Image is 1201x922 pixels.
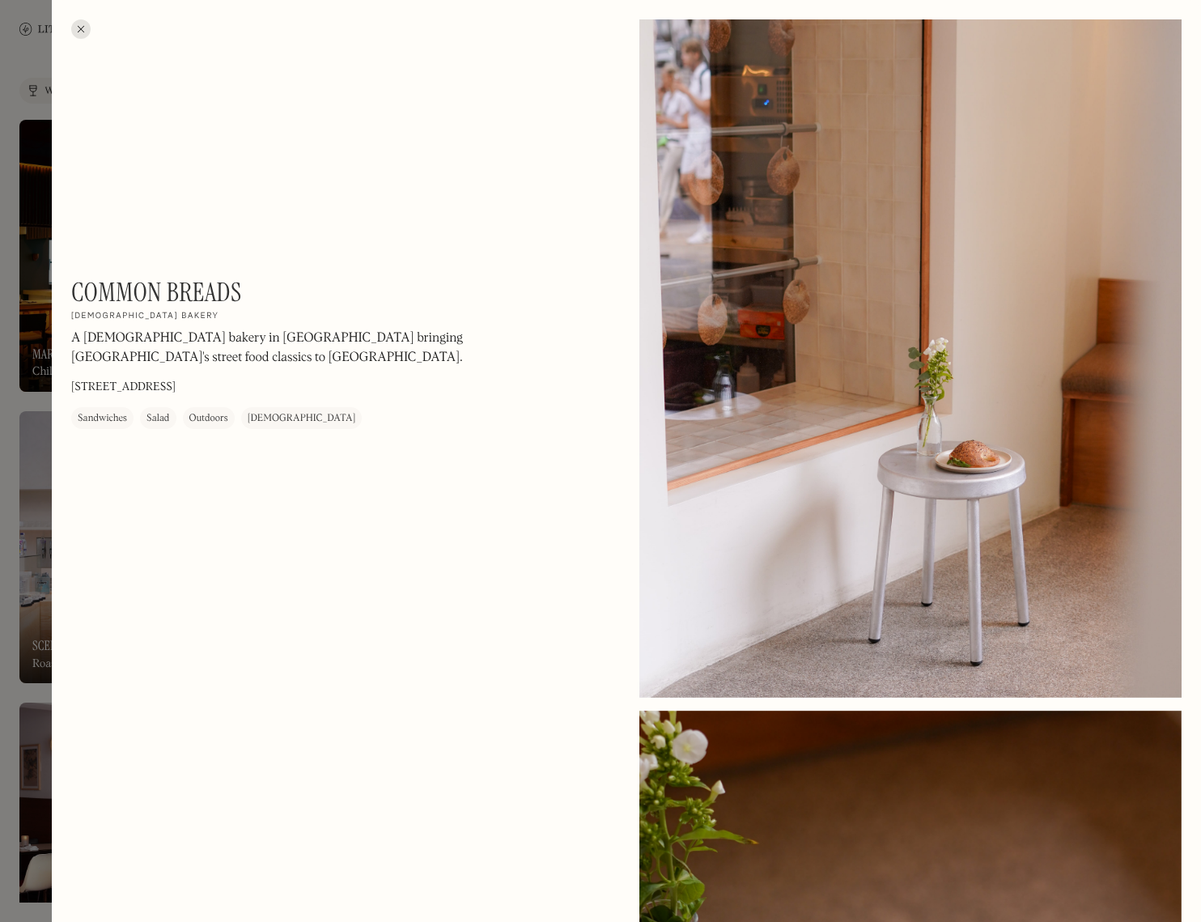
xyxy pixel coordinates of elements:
p: [STREET_ADDRESS] [71,379,176,396]
h2: [DEMOGRAPHIC_DATA] bakery [71,311,219,322]
h1: Common Breads [71,277,242,308]
div: [DEMOGRAPHIC_DATA] [248,410,356,427]
div: Sandwiches [78,410,127,427]
p: A [DEMOGRAPHIC_DATA] bakery in [GEOGRAPHIC_DATA] bringing [GEOGRAPHIC_DATA]'s street food classic... [71,329,508,368]
div: Outdoors [189,410,228,427]
div: Salad [146,410,169,427]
